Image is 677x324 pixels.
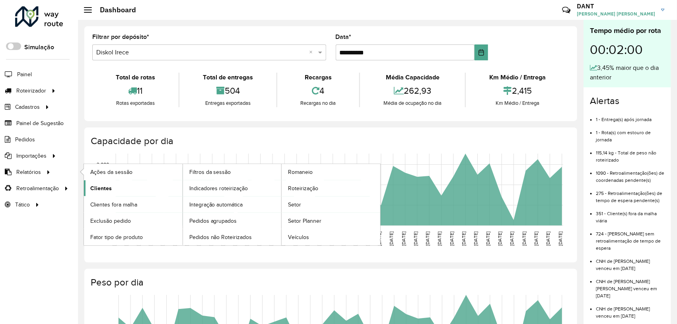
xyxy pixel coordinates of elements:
[461,231,466,246] text: [DATE]
[288,168,313,176] span: Romaneio
[280,231,286,246] text: [DATE]
[282,213,380,229] a: Setor Planner
[15,201,30,209] span: Tático
[413,231,418,246] text: [DATE]
[183,197,282,212] a: Integração automática
[468,73,567,82] div: Km Médio / Entrega
[558,2,575,19] a: Contato Rápido
[596,143,665,164] li: 115,14 kg - Total de peso não roteirizado
[362,82,463,99] div: 262,93
[279,82,358,99] div: 4
[189,201,243,209] span: Integração automática
[596,123,665,143] li: 1 - Rota(s) com estouro de jornada
[84,180,183,196] a: Clientes
[389,231,394,246] text: [DATE]
[340,231,346,246] text: [DATE]
[84,213,183,229] a: Exclusão pedido
[288,217,321,225] span: Setor Planner
[596,110,665,123] li: 1 - Entrega(s) após jornada
[90,217,131,225] span: Exclusão pedido
[94,73,177,82] div: Total de rotas
[596,164,665,184] li: 1090 - Retroalimentação(ões) de coordenadas pendente(s)
[282,164,380,180] a: Romaneio
[362,99,463,107] div: Média de ocupação no dia
[485,231,490,246] text: [DATE]
[16,168,41,176] span: Relatórios
[577,2,655,10] h3: DANT
[189,233,252,241] span: Pedidos não Roteirizados
[282,229,380,245] a: Veículos
[449,231,454,246] text: [DATE]
[256,231,261,246] text: [DATE]
[352,231,358,246] text: [DATE]
[196,231,201,246] text: [DATE]
[97,162,109,167] text: 3,000
[596,204,665,224] li: 351 - Cliente(s) fora da malha viária
[220,231,225,246] text: [DATE]
[282,180,380,196] a: Roteirização
[268,231,273,246] text: [DATE]
[362,73,463,82] div: Média Capacidade
[425,231,430,246] text: [DATE]
[288,201,301,209] span: Setor
[244,231,249,246] text: [DATE]
[189,217,237,225] span: Pedidos agrupados
[84,164,183,180] a: Ações da sessão
[279,99,358,107] div: Recargas no dia
[90,233,143,241] span: Fator tipo de produto
[183,180,282,196] a: Indicadores roteirização
[208,231,213,246] text: [DATE]
[475,44,488,60] button: Choose Date
[181,73,274,82] div: Total de entregas
[377,231,382,246] text: [DATE]
[90,184,112,193] span: Clientes
[181,99,274,107] div: Entregas exportadas
[304,231,309,246] text: [DATE]
[590,25,665,36] div: Tempo médio por rota
[497,231,502,246] text: [DATE]
[16,119,64,127] span: Painel de Sugestão
[292,231,298,246] text: [DATE]
[365,231,370,246] text: [DATE]
[15,103,40,111] span: Cadastros
[510,231,515,246] text: [DATE]
[288,184,318,193] span: Roteirização
[181,82,274,99] div: 504
[16,87,46,95] span: Roteirizador
[91,277,569,288] h4: Peso por dia
[123,231,128,246] text: [DATE]
[136,231,141,246] text: [DATE]
[189,184,248,193] span: Indicadores roteirização
[90,201,137,209] span: Clientes fora malha
[84,229,183,245] a: Fator tipo de produto
[92,6,136,14] h2: Dashboard
[92,32,149,42] label: Filtrar por depósito
[24,42,54,52] label: Simulação
[17,70,32,79] span: Painel
[288,233,309,241] span: Veículos
[468,82,567,99] div: 2,415
[590,36,665,63] div: 00:02:00
[91,135,569,147] h4: Capacidade por dia
[160,231,165,246] text: [DATE]
[183,229,282,245] a: Pedidos não Roteirizados
[596,252,665,272] li: CNH de [PERSON_NAME] venceu em [DATE]
[596,299,665,320] li: CNH de [PERSON_NAME] venceu em [DATE]
[183,164,282,180] a: Filtros da sessão
[94,82,177,99] div: 11
[309,48,316,57] span: Clear all
[401,231,406,246] text: [DATE]
[232,231,237,246] text: [DATE]
[336,32,352,42] label: Data
[596,224,665,252] li: 724 - [PERSON_NAME] sem retroalimentação de tempo de espera
[15,135,35,144] span: Pedidos
[16,152,47,160] span: Importações
[189,168,231,176] span: Filtros da sessão
[111,231,117,246] text: [DATE]
[473,231,479,246] text: [DATE]
[590,63,665,82] div: 3,45% maior que o dia anterior
[521,231,527,246] text: [DATE]
[577,10,655,17] span: [PERSON_NAME] [PERSON_NAME]
[90,168,132,176] span: Ações da sessão
[590,95,665,107] h4: Alertas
